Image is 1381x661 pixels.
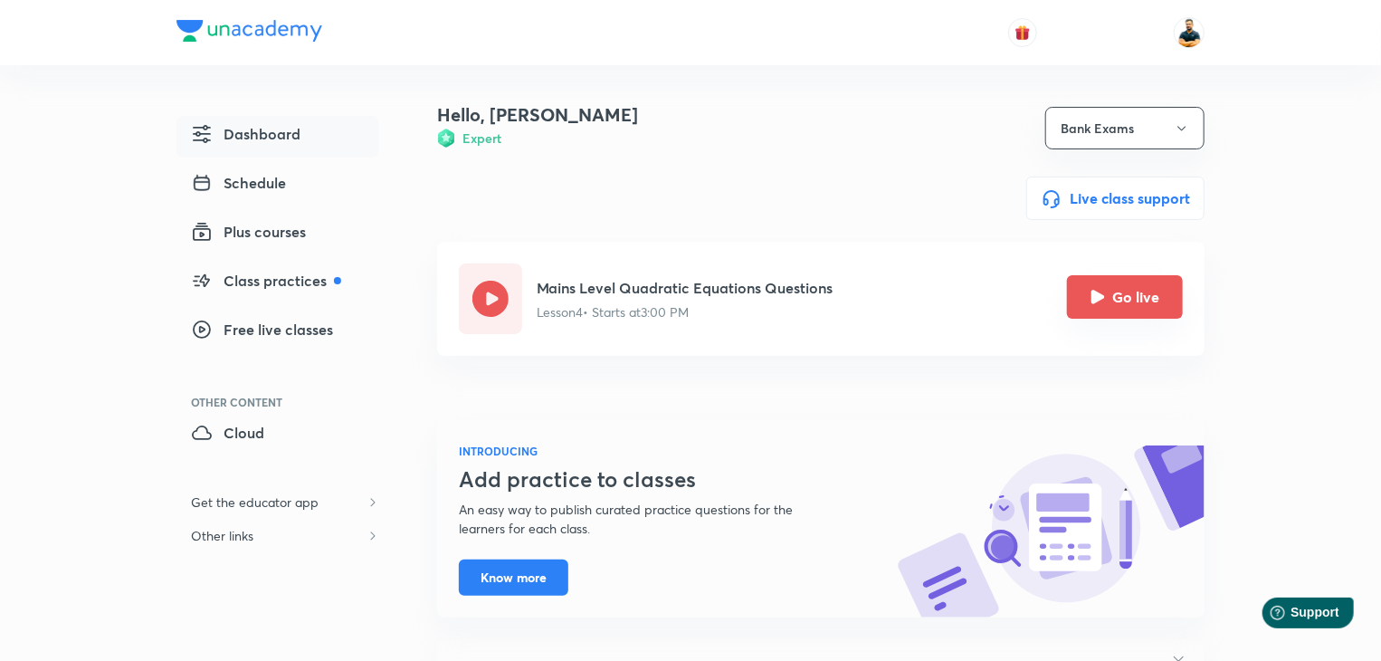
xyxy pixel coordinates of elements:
[897,445,1205,618] img: know-more
[1014,24,1031,41] img: avatar
[1026,177,1205,220] button: Live class support
[176,20,322,42] img: Company Logo
[459,500,837,538] p: An easy way to publish curated practice questions for the learners for each class.
[537,302,833,321] p: Lesson 4 • Starts at 3:00 PM
[176,263,379,304] a: Class practices
[1067,275,1183,319] button: Go live
[191,397,379,407] div: Other Content
[1008,18,1037,47] button: avatar
[176,165,379,206] a: Schedule
[191,319,333,340] span: Free live classes
[176,311,379,353] a: Free live classes
[437,101,638,129] h4: Hello, [PERSON_NAME]
[191,221,306,243] span: Plus courses
[191,270,341,292] span: Class practices
[537,277,833,299] h5: Mains Level Quadratic Equations Questions
[176,519,268,552] h6: Other links
[191,123,300,145] span: Dashboard
[176,20,322,46] a: Company Logo
[437,129,455,148] img: Badge
[1174,17,1205,48] img: Sumit Kumar Verma
[459,466,837,493] h3: Add practice to classes
[191,172,286,194] span: Schedule
[176,415,379,456] a: Cloud
[176,485,333,519] h6: Get the educator app
[176,116,379,158] a: Dashboard
[1220,590,1361,641] iframe: Help widget launcher
[176,214,379,255] a: Plus courses
[459,443,837,459] h6: INTRODUCING
[191,422,264,444] span: Cloud
[459,560,568,596] button: Know more
[1045,107,1205,149] button: Bank Exams
[462,129,501,148] h6: Expert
